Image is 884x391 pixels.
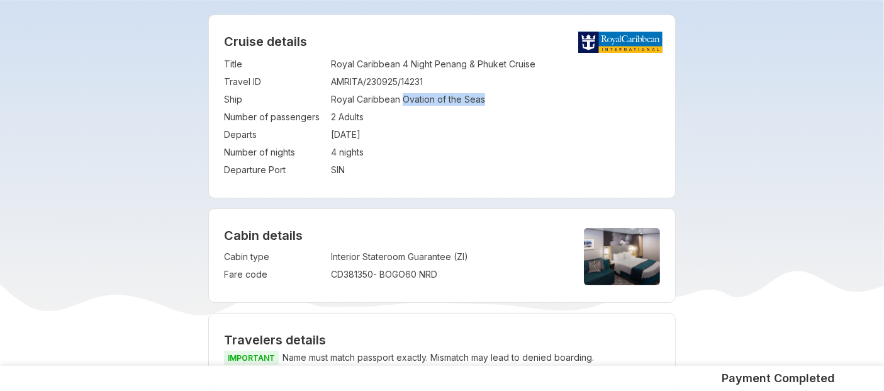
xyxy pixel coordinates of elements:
td: [DATE] [331,126,660,144]
td: Departs [224,126,325,144]
td: : [325,91,331,108]
td: Travel ID [224,73,325,91]
td: Cabin type [224,248,325,266]
td: Interior Stateroom Guarantee (ZI) [331,248,562,266]
h5: Payment Completed [722,371,836,386]
td: : [325,248,331,266]
div: CD381350 - BOGO60 NRD [331,268,562,281]
td: SIN [331,161,660,179]
td: : [325,126,331,144]
td: Title [224,55,325,73]
td: : [325,108,331,126]
td: Number of passengers [224,108,325,126]
td: : [325,55,331,73]
h2: Travelers details [224,332,660,348]
td: : [325,161,331,179]
td: 2 Adults [331,108,660,126]
td: Number of nights [224,144,325,161]
td: Ship [224,91,325,108]
h4: Cabin details [224,228,660,243]
p: Name must match passport exactly. Mismatch may lead to denied boarding. [224,350,660,366]
h2: Cruise details [224,34,660,49]
td: AMRITA/230925/14231 [331,73,660,91]
td: Royal Caribbean 4 Night Penang & Phuket Cruise [331,55,660,73]
td: 4 nights [331,144,660,161]
td: Fare code [224,266,325,283]
span: IMPORTANT [224,351,279,365]
td: : [325,73,331,91]
td: : [325,266,331,283]
td: : [325,144,331,161]
td: Departure Port [224,161,325,179]
td: Royal Caribbean Ovation of the Seas [331,91,660,108]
